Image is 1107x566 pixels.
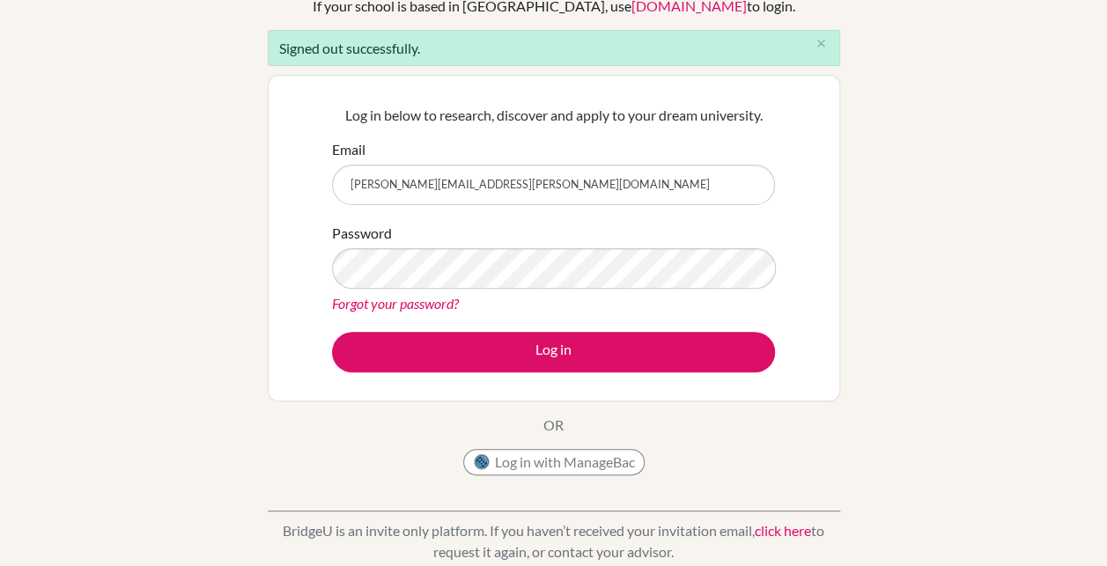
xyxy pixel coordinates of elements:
label: Password [332,223,392,244]
a: Forgot your password? [332,295,459,312]
a: click here [755,522,811,539]
i: close [815,37,828,50]
p: Log in below to research, discover and apply to your dream university. [332,105,775,126]
div: Signed out successfully. [268,30,840,66]
button: Close [804,31,839,57]
button: Log in [332,332,775,372]
button: Log in with ManageBac [463,449,645,475]
p: OR [543,415,564,436]
label: Email [332,139,365,160]
p: BridgeU is an invite only platform. If you haven’t received your invitation email, to request it ... [268,520,840,562]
